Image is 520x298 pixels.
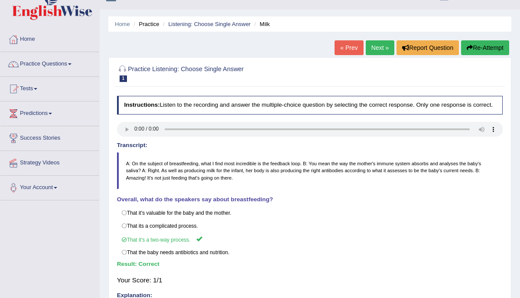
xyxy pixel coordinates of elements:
a: Home [115,21,130,27]
span: 1 [120,75,127,82]
a: Listening: Choose Single Answer [168,21,250,27]
li: Practice [131,20,159,28]
label: That it's a two-way process. [117,232,503,246]
a: Strategy Videos [0,151,99,173]
label: That its a complicated process. [117,219,503,233]
a: Tests [0,77,99,98]
b: Instructions: [124,102,159,108]
a: Home [0,27,99,49]
label: That it's valuable for the baby and the mother. [117,206,503,219]
h4: Overall, what do the speakers say about breastfeeding? [117,196,503,203]
a: Success Stories [0,126,99,148]
a: Your Account [0,176,99,197]
a: Predictions [0,102,99,123]
div: Your Score: 1/1 [117,271,503,289]
a: « Prev [335,40,363,55]
button: Re-Attempt [461,40,509,55]
a: Practice Questions [0,52,99,74]
button: Report Question [396,40,459,55]
label: That the baby needs antibiotics and nutrition. [117,246,503,259]
h4: Result: [117,261,503,268]
a: Next » [366,40,394,55]
h2: Practice Listening: Choose Single Answer [117,64,356,82]
blockquote: A: On the subject of breastfeeding, what I find most incredible is the feedback loop. B: You mean... [117,152,503,189]
h4: Transcript: [117,142,503,149]
li: Milk [252,20,270,28]
h4: Listen to the recording and answer the multiple-choice question by selecting the correct response... [117,96,503,114]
